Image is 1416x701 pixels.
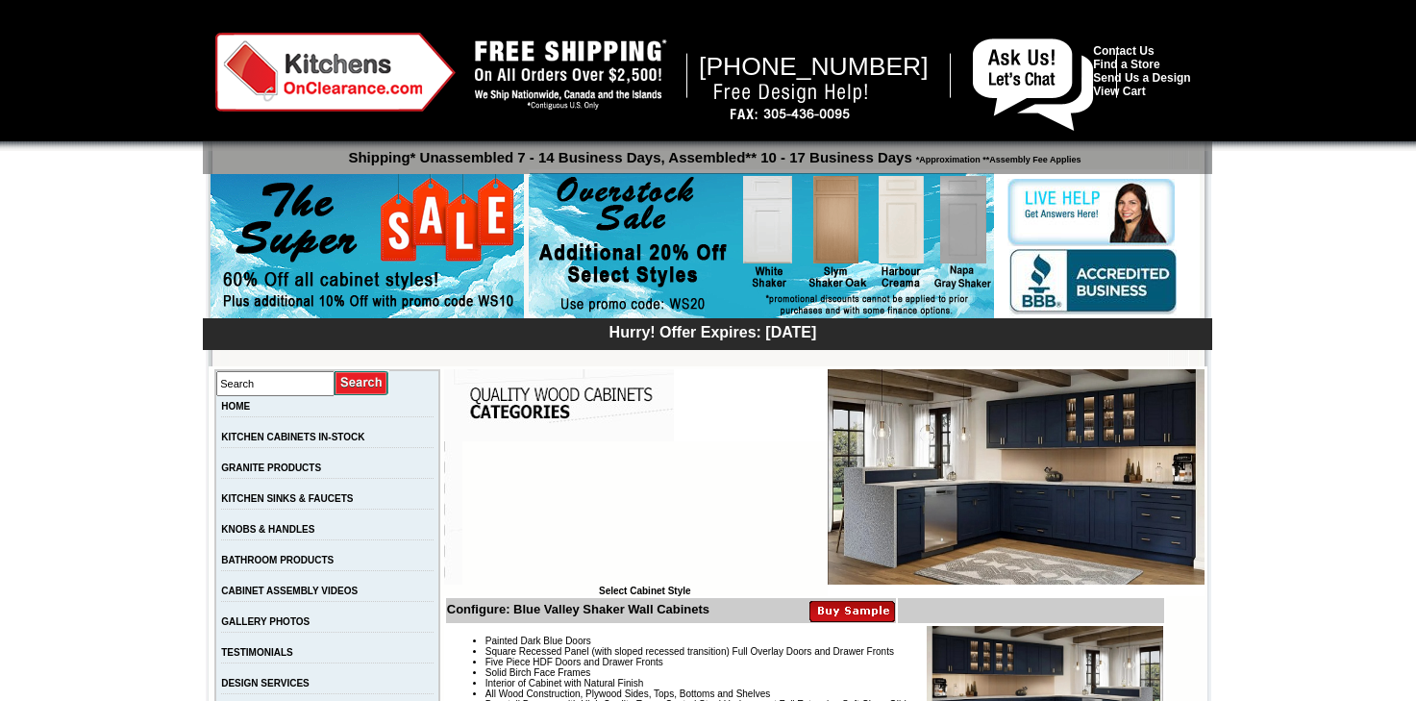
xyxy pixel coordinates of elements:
div: Hurry! Offer Expires: [DATE] [212,321,1212,341]
span: [PHONE_NUMBER] [699,52,929,81]
span: Painted Dark Blue Doors [485,636,591,646]
a: Send Us a Design [1093,71,1190,85]
img: Blue Valley Shaker [828,369,1205,585]
b: Select Cabinet Style [599,586,691,596]
img: Kitchens on Clearance Logo [215,33,456,112]
a: TESTIMONIALS [221,647,292,658]
iframe: Browser incompatible [462,441,828,586]
b: Configure: Blue Valley Shaker Wall Cabinets [447,602,709,616]
a: HOME [221,401,250,412]
span: *Approximation **Assembly Fee Applies [912,150,1081,164]
input: Submit [335,370,389,396]
a: Find a Store [1093,58,1159,71]
span: Interior of Cabinet with Natural Finish [485,678,644,688]
a: KITCHEN SINKS & FAUCETS [221,493,353,504]
span: Square Recessed Panel (with sloped recessed transition) Full Overlay Doors and Drawer Fronts [485,646,894,657]
span: Solid Birch Face Frames [485,667,590,678]
span: Five Piece HDF Doors and Drawer Fronts [485,657,663,667]
p: Shipping* Unassembled 7 - 14 Business Days, Assembled** 10 - 17 Business Days [212,140,1212,165]
a: View Cart [1093,85,1145,98]
a: KITCHEN CABINETS IN-STOCK [221,432,364,442]
a: GALLERY PHOTOS [221,616,310,627]
a: Contact Us [1093,44,1154,58]
a: DESIGN SERVICES [221,678,310,688]
a: CABINET ASSEMBLY VIDEOS [221,586,358,596]
a: KNOBS & HANDLES [221,524,314,535]
a: BATHROOM PRODUCTS [221,555,334,565]
span: All Wood Construction, Plywood Sides, Tops, Bottoms and Shelves [485,688,770,699]
a: GRANITE PRODUCTS [221,463,321,473]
